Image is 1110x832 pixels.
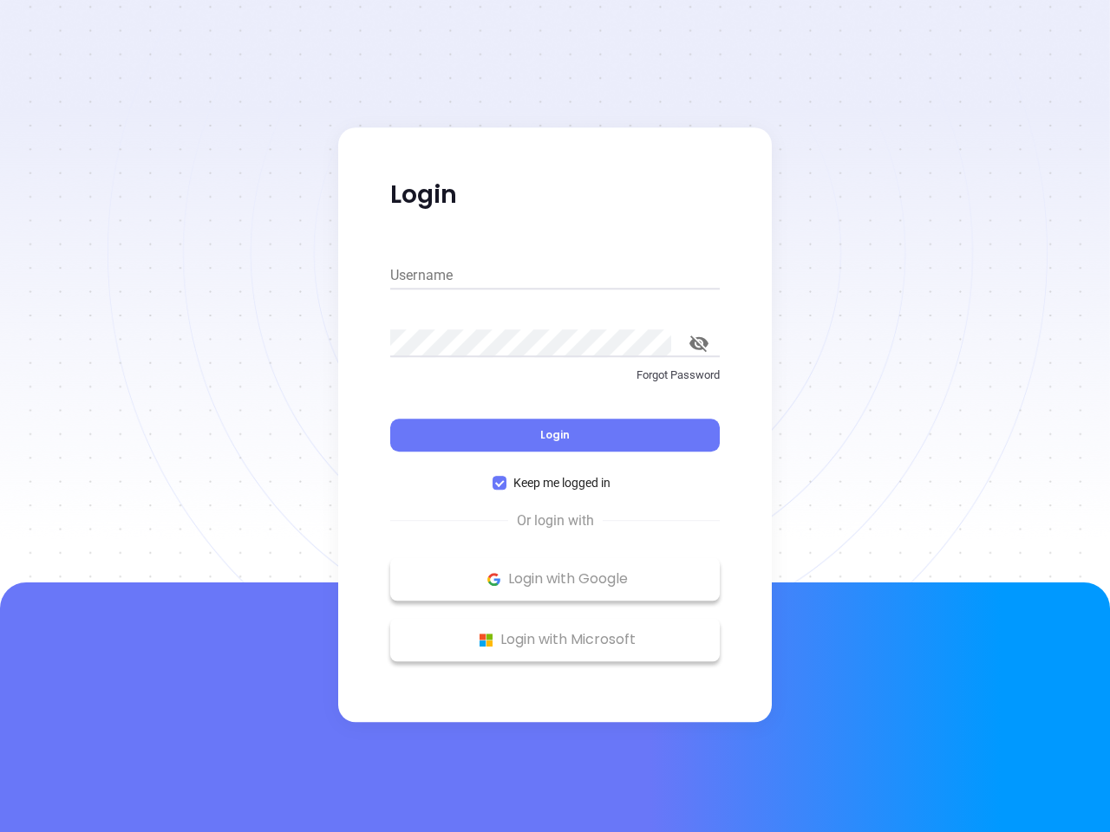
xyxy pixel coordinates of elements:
p: Login with Microsoft [399,627,711,653]
p: Login [390,179,720,211]
img: Google Logo [483,569,505,590]
button: Login [390,419,720,452]
button: Microsoft Logo Login with Microsoft [390,618,720,661]
p: Login with Google [399,566,711,592]
button: Google Logo Login with Google [390,557,720,601]
span: Login [540,427,570,442]
span: Keep me logged in [506,473,617,492]
span: Or login with [508,510,603,531]
img: Microsoft Logo [475,629,497,651]
button: toggle password visibility [678,322,720,364]
p: Forgot Password [390,367,720,384]
a: Forgot Password [390,367,720,398]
